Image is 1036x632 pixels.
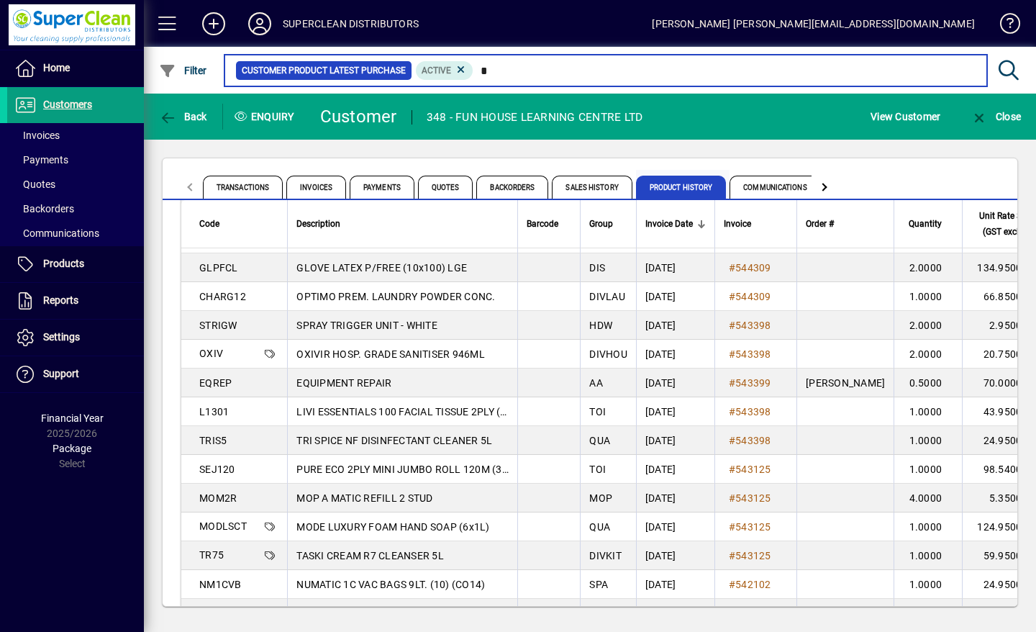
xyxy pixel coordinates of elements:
[589,464,606,475] span: TOI
[652,12,975,35] div: [PERSON_NAME] [PERSON_NAME][EMAIL_ADDRESS][DOMAIN_NAME]
[724,404,776,420] a: #543398
[867,104,944,130] button: View Customer
[7,246,144,282] a: Products
[7,50,144,86] a: Home
[296,216,340,232] span: Description
[552,176,632,199] span: Sales History
[894,397,962,426] td: 1.0000
[283,12,419,35] div: SUPERCLEAN DISTRIBUTORS
[636,484,714,513] td: [DATE]
[894,570,962,599] td: 1.0000
[967,104,1024,130] button: Close
[645,216,693,232] span: Invoice Date
[806,216,885,232] div: Order #
[636,599,714,628] td: [DATE]
[894,369,962,397] td: 0.5000
[296,435,492,446] span: TRI SPICE NF DISINFECTANT CLEANER 5L
[237,11,283,37] button: Profile
[589,579,608,590] span: SPA
[296,406,516,417] span: LIVI ESSENTIALS 100 FACIAL TISSUE 2PLY (30)
[422,66,451,76] span: Active
[729,348,735,360] span: #
[199,348,223,359] span: OXIV
[955,104,1036,130] app-page-header-button: Close enquiry
[729,320,735,331] span: #
[427,106,643,129] div: 348 - FUN HOUSE LEARNING CENTRE LTD
[636,455,714,484] td: [DATE]
[636,176,727,199] span: Product History
[636,570,714,599] td: [DATE]
[735,406,771,417] span: 543398
[199,216,278,232] div: Code
[191,11,237,37] button: Add
[14,203,74,215] span: Backorders
[43,62,70,73] span: Home
[7,283,144,319] a: Reports
[203,176,283,199] span: Transactions
[636,311,714,340] td: [DATE]
[636,513,714,541] td: [DATE]
[199,216,219,232] span: Code
[735,377,771,389] span: 543399
[14,227,99,239] span: Communications
[724,346,776,362] a: #543398
[589,216,627,232] div: Group
[350,176,414,199] span: Payments
[7,172,144,197] a: Quotes
[724,433,776,448] a: #543398
[894,282,962,311] td: 1.0000
[894,455,962,484] td: 1.0000
[645,216,706,232] div: Invoice Date
[730,176,820,199] span: Communications
[43,331,80,343] span: Settings
[894,340,962,369] td: 2.0000
[871,105,940,128] span: View Customer
[527,216,558,232] span: Barcode
[589,435,610,446] span: QUA
[724,317,776,333] a: #543398
[7,197,144,221] a: Backorders
[527,216,571,232] div: Barcode
[806,216,834,232] span: Order #
[476,176,548,199] span: Backorders
[971,111,1021,122] span: Close
[729,492,735,504] span: #
[416,61,473,80] mat-chip: Product Activation Status: Active
[636,282,714,311] td: [DATE]
[53,443,91,454] span: Package
[589,320,612,331] span: HDW
[636,253,714,282] td: [DATE]
[729,521,735,533] span: #
[286,176,346,199] span: Invoices
[223,105,309,128] div: Enquiry
[296,320,437,331] span: SPRAY TRIGGER UNIT - WHITE
[894,426,962,455] td: 1.0000
[729,377,735,389] span: #
[724,548,776,564] a: #543125
[724,461,776,477] a: #543125
[724,289,776,304] a: #544309
[418,176,473,199] span: Quotes
[589,348,627,360] span: DIVHOU
[909,216,942,232] span: Quantity
[724,216,751,232] span: Invoice
[735,320,771,331] span: 543398
[199,492,237,504] span: MOM2R
[729,406,735,417] span: #
[7,123,144,148] a: Invoices
[7,356,144,392] a: Support
[729,262,735,274] span: #
[971,208,1022,240] span: Unit Rate $ (GST excl)
[724,216,788,232] div: Invoice
[636,426,714,455] td: [DATE]
[296,348,485,360] span: OXIVIR HOSP. GRADE SANITISER 946ML
[296,291,495,302] span: OPTIMO PREM. LAUNDRY POWDER CONC.
[589,521,610,533] span: QUA
[296,492,432,504] span: MOP A MATIC REFILL 2 STUD
[43,99,92,110] span: Customers
[14,130,60,141] span: Invoices
[159,65,207,76] span: Filter
[155,104,211,130] button: Back
[199,291,246,302] span: CHARG12
[296,262,467,274] span: GLOVE LATEX P/FREE (10x100) LGE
